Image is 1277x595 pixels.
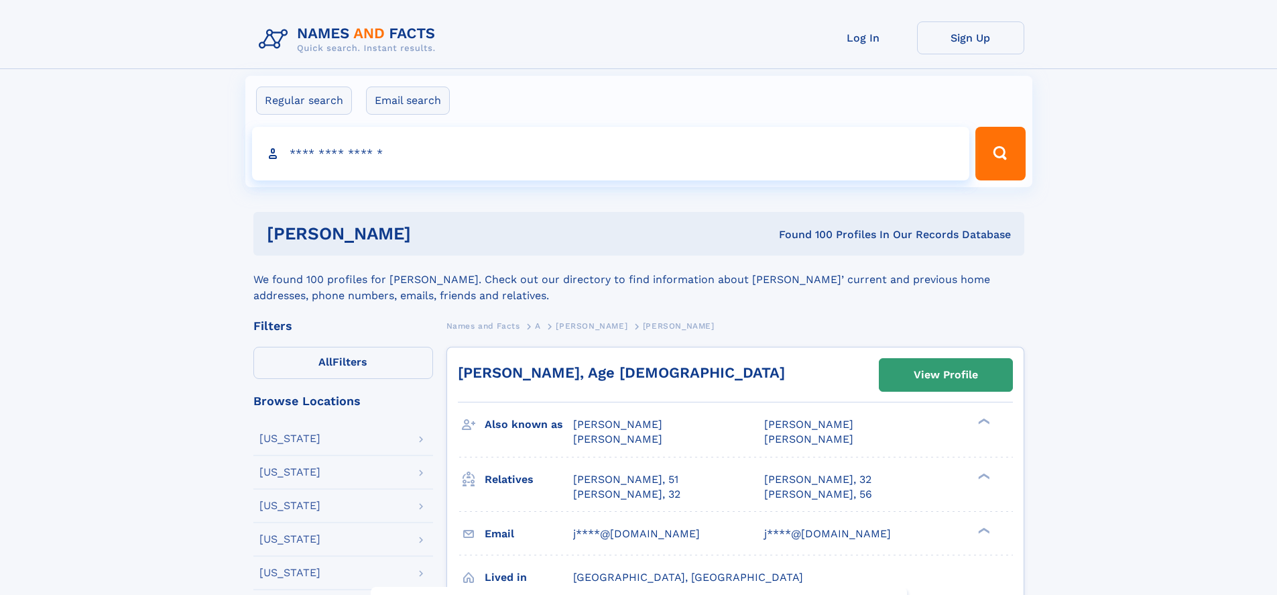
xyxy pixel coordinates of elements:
[253,347,433,379] label: Filters
[458,364,785,381] a: [PERSON_NAME], Age [DEMOGRAPHIC_DATA]
[446,317,520,334] a: Names and Facts
[259,433,320,444] div: [US_STATE]
[259,500,320,511] div: [US_STATE]
[253,256,1024,304] div: We found 100 profiles for [PERSON_NAME]. Check out our directory to find information about [PERSO...
[252,127,970,180] input: search input
[253,320,433,332] div: Filters
[975,472,991,480] div: ❯
[643,321,715,331] span: [PERSON_NAME]
[764,433,853,445] span: [PERSON_NAME]
[764,487,872,502] a: [PERSON_NAME], 56
[764,472,871,487] a: [PERSON_NAME], 32
[975,127,1025,180] button: Search Button
[485,566,573,589] h3: Lived in
[879,359,1012,391] a: View Profile
[318,356,332,368] span: All
[975,526,991,535] div: ❯
[595,227,1011,242] div: Found 100 Profiles In Our Records Database
[535,321,541,331] span: A
[256,87,352,115] label: Regular search
[259,467,320,478] div: [US_STATE]
[573,472,678,487] a: [PERSON_NAME], 51
[366,87,450,115] label: Email search
[914,360,978,390] div: View Profile
[535,317,541,334] a: A
[253,21,446,58] img: Logo Names and Facts
[267,225,595,242] h1: [PERSON_NAME]
[259,534,320,545] div: [US_STATE]
[485,413,573,436] h3: Also known as
[917,21,1024,54] a: Sign Up
[485,523,573,545] h3: Email
[764,418,853,431] span: [PERSON_NAME]
[259,567,320,578] div: [US_STATE]
[573,487,680,502] a: [PERSON_NAME], 32
[573,433,662,445] span: [PERSON_NAME]
[485,468,573,491] h3: Relatives
[573,418,662,431] span: [PERSON_NAME]
[573,571,803,584] span: [GEOGRAPHIC_DATA], [GEOGRAPHIC_DATA]
[810,21,917,54] a: Log In
[253,395,433,407] div: Browse Locations
[975,417,991,426] div: ❯
[556,317,627,334] a: [PERSON_NAME]
[556,321,627,331] span: [PERSON_NAME]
